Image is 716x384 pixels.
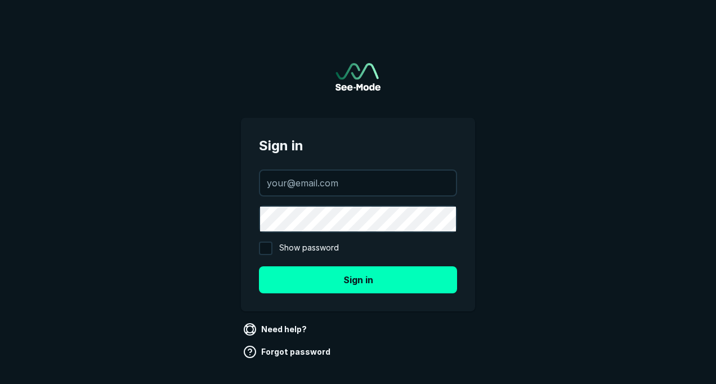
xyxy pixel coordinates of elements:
[279,242,339,255] span: Show password
[259,136,457,156] span: Sign in
[335,63,381,91] a: Go to sign in
[259,266,457,293] button: Sign in
[241,343,335,361] a: Forgot password
[260,171,456,195] input: your@email.com
[241,320,311,338] a: Need help?
[335,63,381,91] img: See-Mode Logo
